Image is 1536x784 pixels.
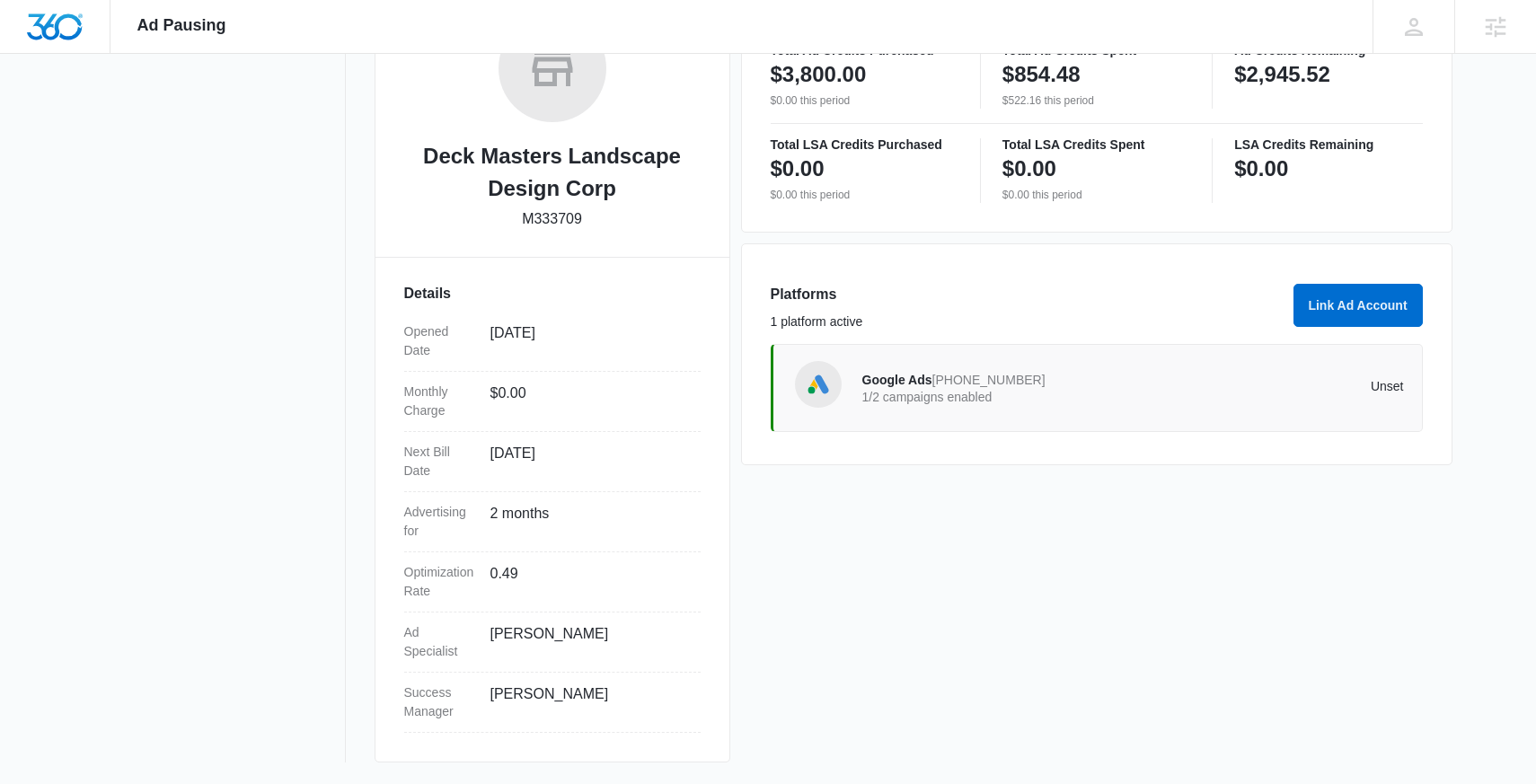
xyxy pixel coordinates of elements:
p: $0.00 this period [1002,187,1190,203]
dt: Optimization Rate [404,563,476,601]
p: $2,945.52 [1234,60,1330,89]
p: M333709 [522,208,582,230]
p: Total LSA Credits Spent [1002,138,1190,151]
dt: Ad Specialist [404,623,476,661]
p: Total Ad Credits Spent [1002,44,1190,57]
dd: [PERSON_NAME] [490,623,686,661]
p: LSA Credits Remaining [1234,138,1422,151]
dt: Advertising for [404,503,476,541]
p: Ad Credits Remaining [1234,44,1422,57]
p: $0.00 [1002,154,1056,183]
div: Advertising for2 months [404,492,701,552]
img: Google Ads [805,371,832,398]
p: 1/2 campaigns enabled [862,391,1134,403]
dd: [PERSON_NAME] [490,683,686,721]
p: $0.00 this period [771,187,958,203]
div: Monthly Charge$0.00 [404,372,701,432]
p: Unset [1133,380,1404,392]
p: Total LSA Credits Purchased [771,138,958,151]
span: Google Ads [862,373,932,387]
h2: Deck Masters Landscape Design Corp [404,140,701,205]
span: Ad Pausing [137,16,226,35]
dd: $0.00 [490,383,686,420]
p: 1 platform active [771,313,1283,331]
div: Opened Date[DATE] [404,312,701,372]
span: [PHONE_NUMBER] [932,373,1046,387]
dt: Opened Date [404,322,476,360]
a: Google AdsGoogle Ads[PHONE_NUMBER]1/2 campaigns enabledUnset [771,344,1423,432]
div: Success Manager[PERSON_NAME] [404,673,701,733]
p: $3,800.00 [771,60,867,89]
dd: [DATE] [490,443,686,480]
div: Ad Specialist[PERSON_NAME] [404,612,701,673]
dt: Next Bill Date [404,443,476,480]
dd: 2 months [490,503,686,541]
dd: 0.49 [490,563,686,601]
div: Next Bill Date[DATE] [404,432,701,492]
h3: Details [404,283,701,304]
div: Optimization Rate0.49 [404,552,701,612]
button: Link Ad Account [1293,284,1423,327]
p: $0.00 [1234,154,1288,183]
p: $854.48 [1002,60,1081,89]
h3: Platforms [771,284,1283,305]
p: $0.00 [771,154,825,183]
dd: [DATE] [490,322,686,360]
p: $0.00 this period [771,92,958,109]
p: Total Ad Credits Purchased [771,44,958,57]
dt: Success Manager [404,683,476,721]
p: $522.16 this period [1002,92,1190,109]
dt: Monthly Charge [404,383,476,420]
